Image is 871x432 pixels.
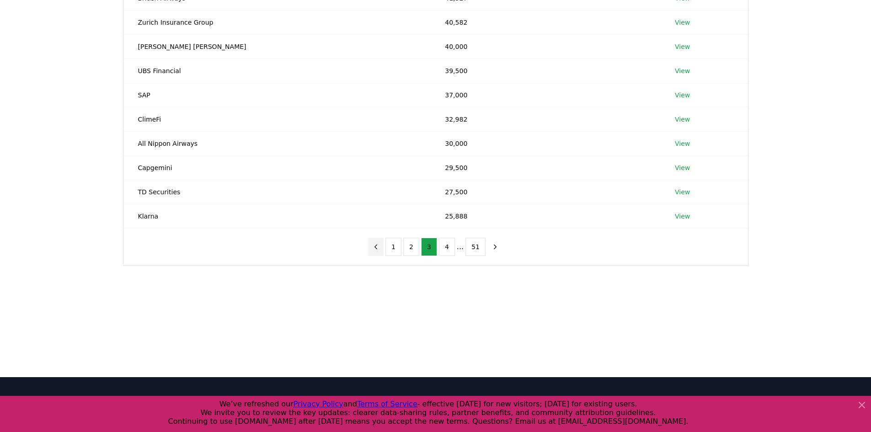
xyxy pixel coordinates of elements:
[403,238,419,256] button: 2
[430,131,660,155] td: 30,000
[675,42,690,51] a: View
[457,241,464,252] li: ...
[675,212,690,221] a: View
[675,163,690,172] a: View
[675,66,690,75] a: View
[487,238,503,256] button: next page
[123,34,431,59] td: [PERSON_NAME] [PERSON_NAME]
[123,131,431,155] td: All Nippon Airways
[123,107,431,131] td: ClimeFi
[675,18,690,27] a: View
[675,115,690,124] a: View
[298,394,436,405] a: Leaderboards
[123,180,431,204] td: TD Securities
[430,107,660,131] td: 32,982
[430,34,660,59] td: 40,000
[123,204,431,228] td: Klarna
[430,204,660,228] td: 25,888
[385,238,401,256] button: 1
[123,394,261,406] p: [DOMAIN_NAME]
[675,139,690,148] a: View
[430,10,660,34] td: 40,582
[439,238,455,256] button: 4
[430,180,660,204] td: 27,500
[123,155,431,180] td: Capgemini
[675,91,690,100] a: View
[123,83,431,107] td: SAP
[465,238,486,256] button: 51
[675,187,690,197] a: View
[430,83,660,107] td: 37,000
[123,59,431,83] td: UBS Financial
[368,238,384,256] button: previous page
[421,238,437,256] button: 3
[430,155,660,180] td: 29,500
[430,59,660,83] td: 39,500
[123,10,431,34] td: Zurich Insurance Group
